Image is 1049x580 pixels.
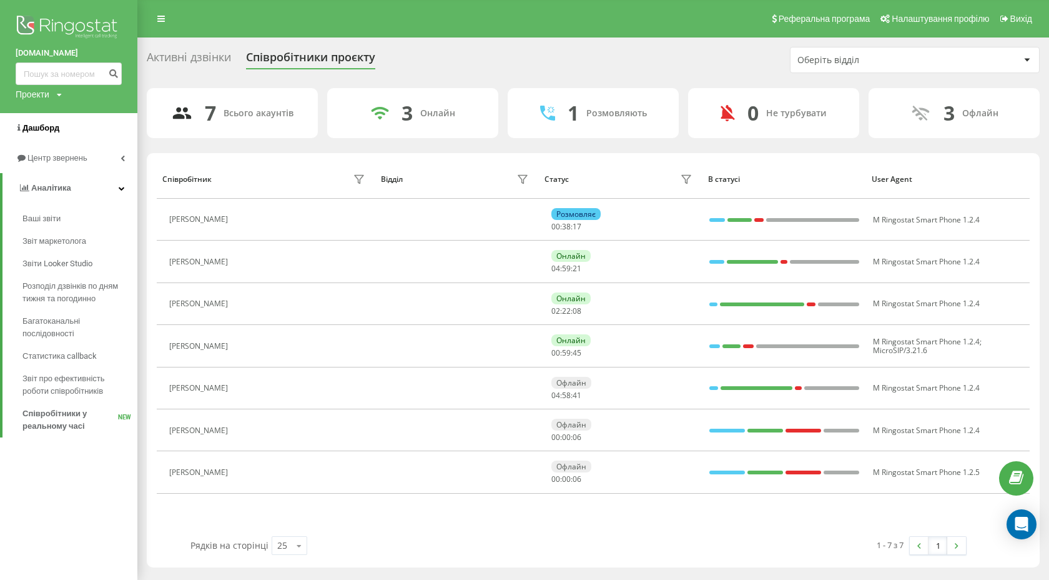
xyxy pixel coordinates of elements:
span: Налаштування профілю [892,14,989,24]
div: Офлайн [551,461,591,472]
div: Співробітники проєкту [246,51,375,70]
span: MicroSIP/3.21.6 [873,345,927,356]
span: 59 [562,263,571,274]
span: Співробітники у реальному часі [22,407,118,432]
div: Офлайн [551,419,591,431]
a: Розподіл дзвінків по дням тижня та погодинно [22,275,137,310]
span: 38 [562,221,571,232]
span: Статистика callback [22,350,97,362]
span: 04 [551,390,560,401]
span: Рядків на сторінці [190,539,268,551]
div: : : [551,433,581,442]
span: 41 [573,390,581,401]
div: Онлайн [551,292,591,304]
span: M Ringostat Smart Phone 1.2.4 [873,214,980,225]
div: Розмовляють [586,108,647,119]
div: [PERSON_NAME] [169,257,231,266]
div: В статусі [708,175,860,184]
span: 00 [562,474,571,484]
div: : : [551,391,581,400]
span: M Ringostat Smart Phone 1.2.4 [873,298,980,309]
a: Ваші звіти [22,207,137,230]
div: Оберіть відділ [797,55,947,66]
span: 45 [573,347,581,358]
span: Аналiтика [31,183,71,192]
span: M Ringostat Smart Phone 1.2.5 [873,467,980,477]
span: M Ringostat Smart Phone 1.2.4 [873,382,980,393]
span: 04 [551,263,560,274]
span: 06 [573,474,581,484]
span: 02 [551,306,560,316]
div: [PERSON_NAME] [169,215,231,224]
span: M Ringostat Smart Phone 1.2.4 [873,256,980,267]
span: Вихід [1010,14,1032,24]
a: Звіти Looker Studio [22,252,137,275]
div: Співробітник [162,175,212,184]
div: 3 [401,101,413,125]
div: Онлайн [551,250,591,262]
div: : : [551,349,581,357]
a: Звіт про ефективність роботи співробітників [22,367,137,402]
span: Дашборд [22,123,59,132]
span: 58 [562,390,571,401]
div: 0 [747,101,759,125]
div: [PERSON_NAME] [169,384,231,392]
div: Активні дзвінки [147,51,231,70]
input: Пошук за номером [16,62,122,85]
a: [DOMAIN_NAME] [16,47,122,59]
div: Офлайн [962,108,998,119]
div: 1 - 7 з 7 [877,539,904,551]
a: 1 [928,537,947,554]
span: 08 [573,306,581,316]
div: Онлайн [551,334,591,346]
div: Офлайн [551,377,591,389]
div: Статус [544,175,569,184]
div: 25 [277,539,287,552]
span: 06 [573,432,581,442]
span: 00 [562,432,571,442]
span: 21 [573,263,581,274]
img: Ringostat logo [16,12,122,44]
span: 00 [551,432,560,442]
a: Багатоканальні послідовності [22,310,137,345]
div: [PERSON_NAME] [169,468,231,477]
span: Розподіл дзвінків по дням тижня та погодинно [22,280,131,305]
div: 3 [943,101,955,125]
div: : : [551,264,581,273]
span: M Ringostat Smart Phone 1.2.4 [873,425,980,436]
span: 59 [562,347,571,358]
span: Ваші звіти [22,212,61,225]
a: Звіт маркетолога [22,230,137,252]
span: M Ringostat Smart Phone 1.2.4 [873,336,980,347]
div: Відділ [381,175,403,184]
span: 00 [551,474,560,484]
span: 17 [573,221,581,232]
div: Розмовляє [551,208,601,220]
div: [PERSON_NAME] [169,426,231,435]
div: : : [551,475,581,484]
div: [PERSON_NAME] [169,299,231,308]
span: 22 [562,306,571,316]
div: Не турбувати [766,108,827,119]
span: Звіт маркетолога [22,235,86,247]
div: Open Intercom Messenger [1007,509,1037,539]
a: Співробітники у реальному часіNEW [22,402,137,437]
div: 1 [568,101,579,125]
a: Аналiтика [2,173,137,203]
div: [PERSON_NAME] [169,342,231,351]
div: Всього акаунтів [224,108,293,119]
span: Багатоканальні послідовності [22,315,131,340]
div: : : [551,307,581,316]
div: User Agent [872,175,1023,184]
span: 00 [551,221,560,232]
span: Реферальна програма [779,14,870,24]
span: Звіт про ефективність роботи співробітників [22,372,131,397]
a: Статистика callback [22,345,137,367]
div: : : [551,222,581,231]
span: Центр звернень [27,153,87,162]
span: 00 [551,347,560,358]
div: Проекти [16,88,49,101]
div: Онлайн [420,108,455,119]
div: 7 [205,101,216,125]
span: Звіти Looker Studio [22,257,92,270]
